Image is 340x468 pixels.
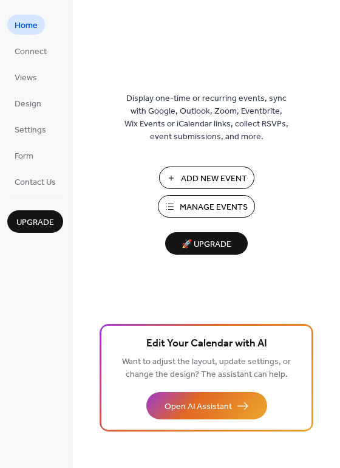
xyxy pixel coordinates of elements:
[146,336,267,353] span: Edit Your Calendar with AI
[158,195,255,218] button: Manage Events
[7,210,63,233] button: Upgrade
[180,201,248,214] span: Manage Events
[165,401,232,413] span: Open AI Assistant
[7,145,41,165] a: Form
[172,236,240,253] span: 🚀 Upgrade
[7,171,63,191] a: Contact Us
[15,98,41,111] span: Design
[7,15,45,35] a: Home
[7,119,53,139] a: Settings
[146,392,267,419] button: Open AI Assistant
[15,46,47,58] span: Connect
[16,216,54,229] span: Upgrade
[7,67,44,87] a: Views
[15,124,46,137] span: Settings
[124,92,288,143] span: Display one-time or recurring events, sync with Google, Outlook, Zoom, Eventbrite, Wix Events or ...
[15,72,37,84] span: Views
[15,176,56,189] span: Contact Us
[159,167,254,189] button: Add New Event
[165,232,248,255] button: 🚀 Upgrade
[15,19,38,32] span: Home
[7,41,54,61] a: Connect
[15,150,33,163] span: Form
[122,354,291,383] span: Want to adjust the layout, update settings, or change the design? The assistant can help.
[7,93,49,113] a: Design
[181,173,247,185] span: Add New Event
